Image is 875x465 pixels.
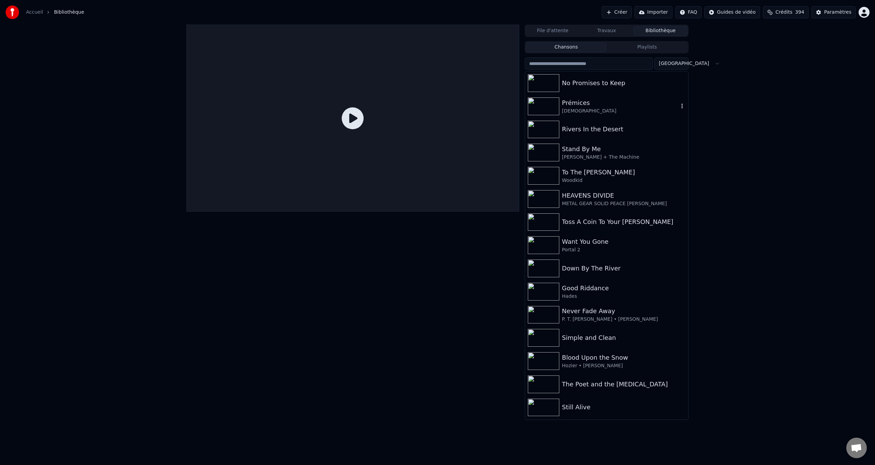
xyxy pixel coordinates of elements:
[795,9,804,16] span: 394
[811,6,856,18] button: Paramètres
[562,353,685,362] div: Blood Upon the Snow
[562,247,685,253] div: Portal 2
[526,26,580,36] button: File d'attente
[562,78,685,88] div: No Promises to Keep
[562,333,685,343] div: Simple and Clean
[562,108,679,115] div: [DEMOGRAPHIC_DATA]
[562,293,685,300] div: Hades
[562,264,685,273] div: Down By The River
[562,98,679,108] div: Prémices
[562,144,685,154] div: Stand By Me
[5,5,19,19] img: youka
[704,6,760,18] button: Guides de vidéo
[562,154,685,161] div: [PERSON_NAME] + The Machine
[635,6,672,18] button: Importer
[675,6,702,18] button: FAQ
[562,362,685,369] div: Hozier • [PERSON_NAME]
[562,316,685,323] div: P. T. [PERSON_NAME] • [PERSON_NAME]
[775,9,792,16] span: Crédits
[562,124,685,134] div: Rivers In the Desert
[659,60,709,67] span: [GEOGRAPHIC_DATA]
[562,217,685,227] div: Toss A Coin To Your [PERSON_NAME]
[763,6,809,18] button: Crédits394
[26,9,43,16] a: Accueil
[580,26,634,36] button: Travaux
[562,380,685,389] div: The Poet and the [MEDICAL_DATA]
[26,9,84,16] nav: breadcrumb
[562,402,685,412] div: Still Alive
[562,168,685,177] div: To The [PERSON_NAME]
[606,42,688,52] button: Playlists
[846,438,867,458] a: Ouvrir le chat
[562,191,685,200] div: HEAVENS DIVIDE
[634,26,688,36] button: Bibliothèque
[562,177,685,184] div: Woodkid
[54,9,84,16] span: Bibliothèque
[562,283,685,293] div: Good Riddance
[602,6,632,18] button: Créer
[824,9,851,16] div: Paramètres
[562,237,685,247] div: Want You Gone
[562,200,685,207] div: METAL GEAR SOLID PEACE [PERSON_NAME]
[526,42,607,52] button: Chansons
[562,306,685,316] div: Never Fade Away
